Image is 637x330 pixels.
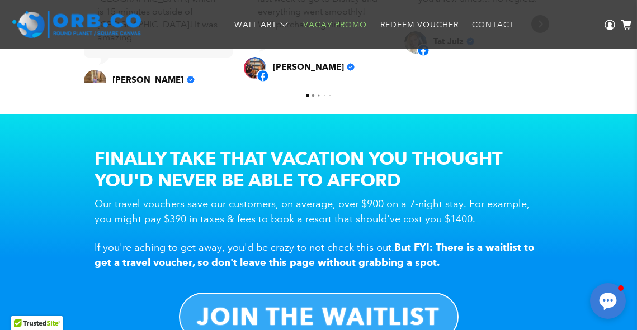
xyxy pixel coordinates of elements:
[465,10,521,40] a: Contact
[228,10,296,40] a: Wall Art
[244,57,266,79] a: View on Facebook
[113,75,184,85] span: [PERSON_NAME]
[95,241,535,269] span: If you're aching to get away, you'd be crazy to not check this out.
[273,62,344,72] span: [PERSON_NAME]
[296,10,374,40] a: Vacay Promo
[244,57,266,79] img: Jessica Shultz Duran
[95,147,542,191] h2: FINALLY TAKE THAT VACATION YOU THOUGHT YOU'D NEVER BE ABLE TO AFFORD
[273,62,355,72] a: Review by Jessica Shultz Duran
[113,75,195,85] a: Review by Brittany Paradise
[404,31,427,54] a: View on Facebook
[84,70,106,92] a: View on Facebook
[590,283,626,319] button: Open chat window
[187,76,195,84] div: Verified Customer
[84,70,106,92] img: Brittany Paradise
[374,10,465,40] a: Redeem Voucher
[95,198,530,225] span: Our travel vouchers save our customers, on average, over $900 on a 7-night stay. For example, you...
[347,63,355,71] div: Verified Customer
